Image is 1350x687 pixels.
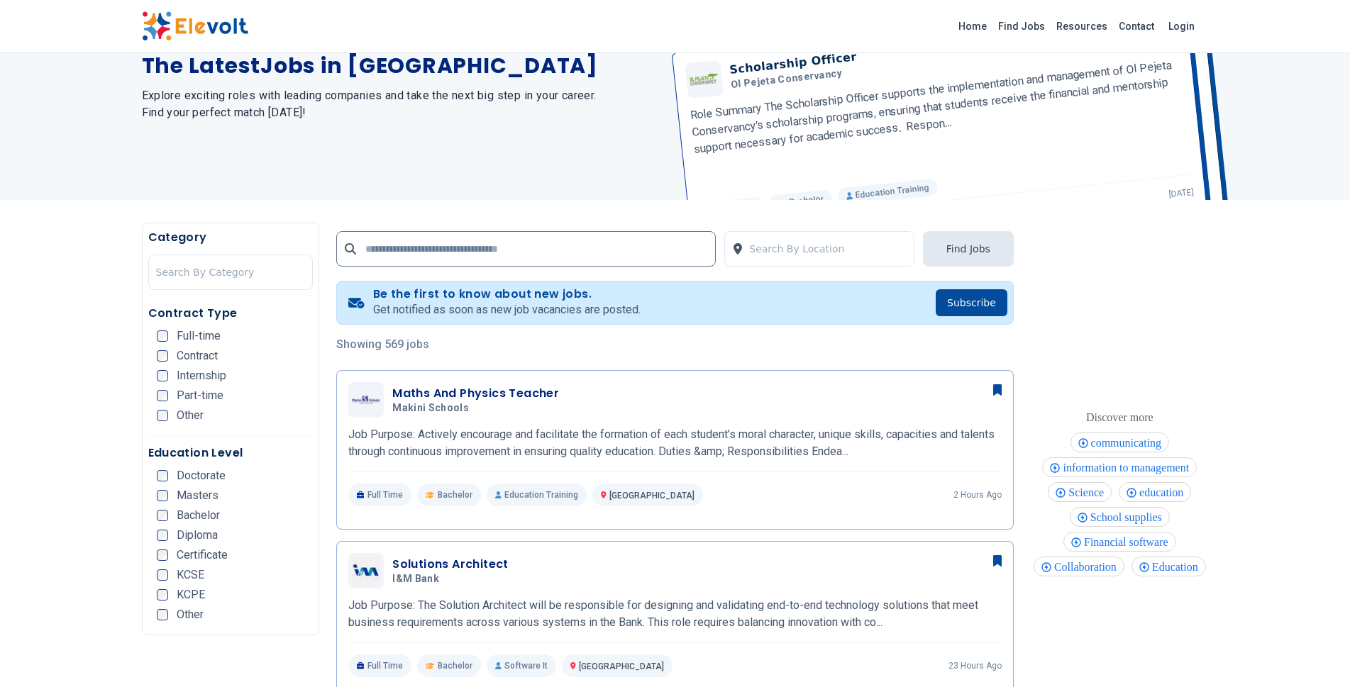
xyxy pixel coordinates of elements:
span: KCPE [177,589,205,601]
button: Find Jobs [923,231,1014,267]
span: Masters [177,490,218,501]
img: Elevolt [142,11,248,41]
input: KCPE [157,589,168,601]
div: Science [1048,482,1112,502]
h5: Contract Type [148,305,314,322]
div: School supplies [1070,507,1170,527]
p: Full Time [348,654,411,677]
span: Bachelor [438,489,472,501]
img: I&M Bank [352,557,380,585]
a: I&M BankSolutions ArchitectI&M BankJob Purpose: The Solution Architect will be responsible for de... [348,553,1002,677]
input: Masters [157,490,168,501]
img: Makini Schools [352,396,380,405]
span: Certificate [177,549,228,561]
button: Subscribe [936,289,1007,316]
p: Get notified as soon as new job vacancies are posted. [373,301,641,318]
span: education [1139,486,1188,498]
span: Internship [177,370,226,381]
h5: Education Level [148,445,314,462]
div: These are topics related to the article that might interest you [1083,408,1157,428]
div: communicating [1070,432,1170,452]
iframe: Chat Widget [1279,619,1350,687]
a: Contact [1113,15,1160,38]
span: [GEOGRAPHIC_DATA] [609,491,695,501]
h5: Category [148,229,314,246]
span: Science [1068,486,1108,498]
input: Other [157,609,168,620]
h2: Explore exciting roles with leading companies and take the next big step in your career. Find you... [142,87,658,121]
span: School supplies [1090,511,1166,523]
span: Contract [177,350,218,362]
p: Education Training [487,484,587,506]
h3: Maths And Physics Teacher [392,385,559,402]
input: Part-time [157,390,168,401]
span: Part-time [177,390,223,401]
p: Full Time [348,484,411,506]
p: Showing 569 jobs [336,336,1014,353]
a: Makini SchoolsMaths And Physics TeacherMakini SchoolsJob Purpose: Actively encourage and facilita... [348,382,1002,506]
span: Diploma [177,530,218,541]
span: Bachelor [177,510,220,521]
span: communicating [1091,437,1166,449]
p: 2 hours ago [953,489,1002,501]
a: Login [1160,12,1203,40]
p: Job Purpose: Actively encourage and facilitate the formation of each student’s moral character, u... [348,426,1002,460]
input: Bachelor [157,510,168,521]
p: Job Purpose: The Solution Architect will be responsible for designing and validating end-to-end t... [348,597,1002,631]
input: Other [157,410,168,421]
h4: Be the first to know about new jobs. [373,287,641,301]
p: Software It [487,654,556,677]
div: Financial software [1063,532,1176,552]
span: Collaboration [1054,561,1121,573]
a: Resources [1051,15,1113,38]
input: Doctorate [157,470,168,481]
p: 23 hours ago [948,660,1002,671]
span: [GEOGRAPHIC_DATA] [579,661,664,671]
span: Makini Schools [392,402,469,415]
span: I&M Bank [392,573,439,586]
input: Certificate [157,549,168,561]
div: education [1119,482,1191,502]
h1: The Latest Jobs in [GEOGRAPHIC_DATA] [142,53,658,79]
span: Doctorate [177,470,226,481]
span: Other [177,609,204,620]
div: Collaboration [1034,557,1124,576]
input: Diploma [157,530,168,541]
h3: Solutions Architect [392,556,509,573]
div: information to management [1042,457,1197,477]
a: Home [953,15,992,38]
input: KCSE [157,569,168,581]
input: Internship [157,370,168,381]
input: Contract [157,350,168,362]
div: Education [1132,557,1206,576]
input: Full-time [157,330,168,342]
span: Education [1152,561,1202,573]
span: information to management [1063,462,1193,474]
a: Find Jobs [992,15,1051,38]
span: Bachelor [438,660,472,671]
span: Other [177,410,204,421]
span: Full-time [177,330,221,342]
span: Financial software [1084,536,1173,548]
span: KCSE [177,569,204,581]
